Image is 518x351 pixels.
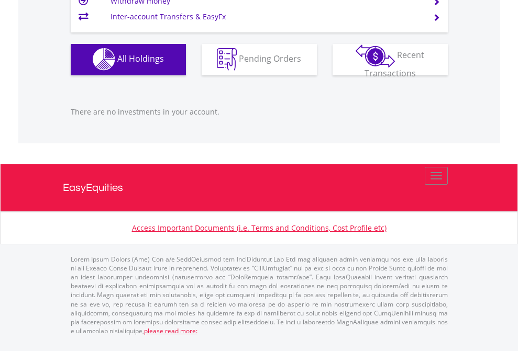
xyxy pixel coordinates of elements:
span: Pending Orders [239,53,301,64]
a: Access Important Documents (i.e. Terms and Conditions, Cost Profile etc) [132,223,387,233]
td: Inter-account Transfers & EasyFx [111,9,420,25]
a: EasyEquities [63,164,456,211]
span: All Holdings [117,53,164,64]
button: All Holdings [71,44,186,75]
p: Lorem Ipsum Dolors (Ame) Con a/e SeddOeiusmod tem InciDiduntut Lab Etd mag aliquaen admin veniamq... [71,255,448,335]
p: There are no investments in your account. [71,107,448,117]
button: Pending Orders [202,44,317,75]
span: Recent Transactions [365,49,425,79]
img: pending_instructions-wht.png [217,48,237,71]
a: please read more: [144,326,197,335]
img: holdings-wht.png [93,48,115,71]
img: transactions-zar-wht.png [356,44,395,67]
button: Recent Transactions [333,44,448,75]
